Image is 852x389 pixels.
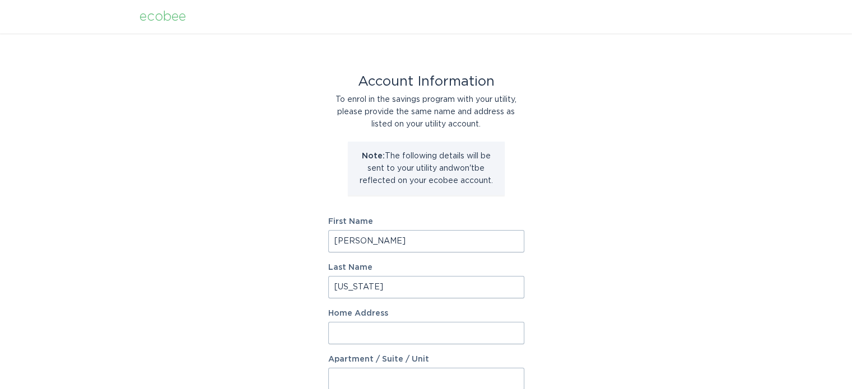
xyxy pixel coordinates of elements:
[328,76,524,88] div: Account Information
[328,310,524,317] label: Home Address
[362,152,385,160] strong: Note:
[328,264,524,271] label: Last Name
[328,93,524,130] div: To enrol in the savings program with your utility, please provide the same name and address as li...
[328,218,524,226] label: First Name
[328,355,524,363] label: Apartment / Suite / Unit
[139,11,186,23] div: ecobee
[356,150,496,187] p: The following details will be sent to your utility and won't be reflected on your ecobee account.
